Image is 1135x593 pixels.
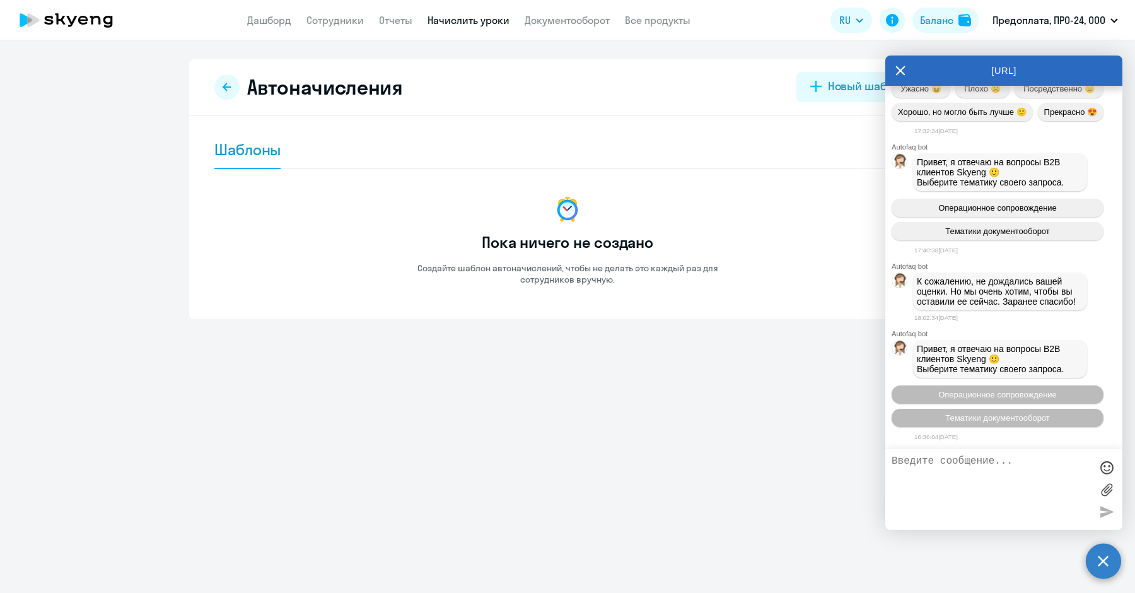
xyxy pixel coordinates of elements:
div: Autofaq bot [892,262,1122,270]
p: Предоплата, ПРО-24, ООО [992,13,1105,28]
img: bot avatar [892,341,908,359]
time: 17:32:34[DATE] [914,127,958,134]
img: no-data [552,194,583,225]
button: Посредственно 😑 [1015,79,1103,98]
a: Отчеты [379,14,412,26]
time: 16:36:04[DATE] [914,433,958,440]
span: Привет, я отвечаю на вопросы B2B клиентов Skyeng 🙂 Выберите тематику своего запроса. [917,344,1064,374]
a: Документооборот [525,14,610,26]
button: Предоплата, ПРО-24, ООО [986,5,1124,35]
span: RU [839,13,851,28]
div: Шаблоны [214,139,281,160]
div: Autofaq bot [892,143,1122,151]
a: Дашборд [247,14,291,26]
button: Операционное сопровождение [892,385,1103,404]
div: Баланс [920,13,953,28]
button: Хорошо, но могло быть лучше 🙂 [892,103,1033,121]
a: Сотрудники [306,14,364,26]
button: Операционное сопровождение [892,199,1103,217]
img: bot avatar [892,273,908,291]
button: Ужасно 😖 [892,79,950,98]
span: Тематики документооборот [945,413,1050,423]
span: Плохо ☹️ [964,84,1000,93]
span: Посредственно 😑 [1023,84,1094,93]
button: Прекрасно 😍 [1038,103,1103,121]
button: Балансbalance [912,8,979,33]
span: К сожалению, не дождались вашей оценки. Но мы очень хотим, чтобы вы оставили ее сейчас. Заранее с... [917,276,1076,307]
img: balance [958,14,971,26]
span: Привет, я отвечаю на вопросы B2B клиентов Skyeng 🙂 Выберите тематику своего запроса. [917,157,1064,187]
button: Тематики документооборот [892,222,1103,240]
button: Тематики документооборот [892,409,1103,427]
h3: Пока ничего не создано [482,232,653,252]
button: Плохо ☹️ [955,79,1010,98]
time: 17:40:38[DATE] [914,247,958,254]
span: Хорошо, но могло быть лучше 🙂 [898,107,1027,117]
label: Лимит 10 файлов [1097,480,1116,499]
button: Новый шаблон [796,72,921,102]
a: Начислить уроки [428,14,509,26]
h2: Автоначисления [247,74,403,100]
time: 18:02:34[DATE] [914,314,958,321]
a: Все продукты [625,14,690,26]
img: bot avatar [892,154,908,172]
span: Операционное сопровождение [938,203,1057,213]
span: Прекрасно 😍 [1044,107,1097,117]
div: Autofaq bot [892,330,1122,338]
span: Тематики документооборот [945,226,1050,236]
span: Операционное сопровождение [938,390,1057,399]
span: Ужасно 😖 [900,84,941,93]
p: Создайте шаблон автоначислений, чтобы не делать это каждый раз для сотрудников вручную. [391,262,744,285]
div: Новый шаблон [828,78,907,95]
button: RU [830,8,872,33]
